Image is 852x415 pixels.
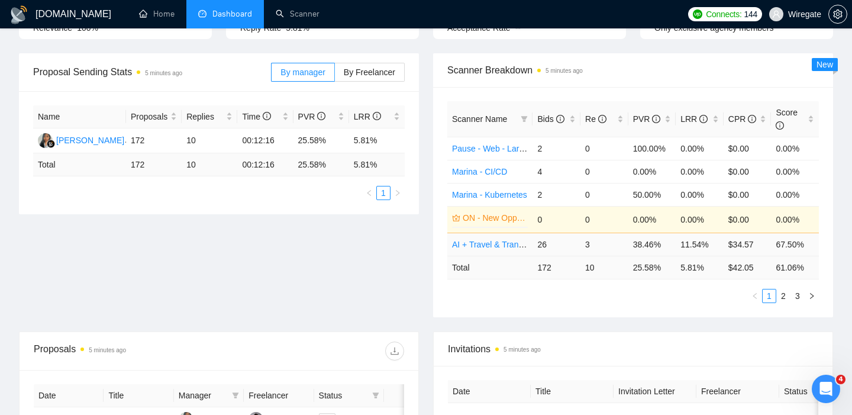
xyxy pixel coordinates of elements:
[771,206,819,233] td: 0.00%
[230,387,241,404] span: filter
[38,133,53,148] img: GA
[182,128,237,153] td: 10
[33,105,126,128] th: Name
[771,183,819,206] td: 0.00%
[385,342,404,361] button: download
[56,134,124,147] div: [PERSON_NAME]
[394,189,401,197] span: right
[377,186,390,200] a: 1
[452,240,555,249] a: AI + Travel & Transportation
[585,114,606,124] span: Re
[724,183,772,206] td: $0.00
[447,63,819,78] span: Scanner Breakdown
[126,153,182,176] td: 172
[633,114,661,124] span: PVR
[724,256,772,279] td: $ 42.05
[293,128,349,153] td: 25.58%
[33,65,271,79] span: Proposal Sending Stats
[628,233,676,256] td: 38.46%
[654,23,774,33] span: Only exclusive agency members
[212,9,252,19] span: Dashboard
[237,128,293,153] td: 00:12:16
[276,9,319,19] a: searchScanner
[179,389,227,402] span: Manager
[828,5,847,24] button: setting
[33,153,126,176] td: Total
[790,289,805,303] li: 3
[344,67,395,77] span: By Freelancer
[448,380,531,403] th: Date
[763,289,776,303] a: 1
[263,112,271,120] span: info-circle
[728,114,756,124] span: CPR
[452,214,460,222] span: crown
[131,110,168,123] span: Proposals
[38,135,124,144] a: GA[PERSON_NAME]
[242,112,270,121] span: Time
[580,137,628,160] td: 0
[362,186,376,200] li: Previous Page
[676,183,724,206] td: 0.00%
[772,10,780,18] span: user
[652,115,660,123] span: info-circle
[452,190,527,200] a: Marina - Kubernetes
[126,128,182,153] td: 172
[805,289,819,303] button: right
[186,110,224,123] span: Replies
[537,114,564,124] span: Bids
[836,375,845,384] span: 4
[532,160,580,183] td: 4
[298,112,326,121] span: PVR
[240,23,281,33] span: Reply Rate
[628,256,676,279] td: 25.58 %
[776,108,798,130] span: Score
[777,289,790,303] a: 2
[34,384,104,407] th: Date
[696,380,779,403] th: Freelancer
[504,346,541,353] time: 5 minutes ago
[34,342,219,361] div: Proposals
[532,256,580,279] td: 172
[280,67,325,77] span: By manager
[828,9,847,19] a: setting
[724,137,772,160] td: $0.00
[580,206,628,233] td: 0
[676,233,724,256] td: 11.54%
[390,186,405,200] li: Next Page
[232,392,239,399] span: filter
[354,112,381,121] span: LRR
[556,115,564,123] span: info-circle
[693,9,702,19] img: upwork-logo.png
[448,342,818,356] span: Invitations
[628,183,676,206] td: 50.00%
[376,186,390,200] li: 1
[532,183,580,206] td: 2
[33,23,72,33] span: Relevance
[77,23,98,33] span: 100%
[771,256,819,279] td: 61.06 %
[724,233,772,256] td: $34.57
[748,289,762,303] button: left
[598,115,606,123] span: info-circle
[317,112,325,120] span: info-circle
[370,387,382,404] span: filter
[198,9,206,18] span: dashboard
[771,233,819,256] td: 67.50%
[676,256,724,279] td: 5.81 %
[349,153,405,176] td: 5.81 %
[463,211,525,224] a: ON - New Opportunities
[628,160,676,183] td: 0.00%
[362,186,376,200] button: left
[676,206,724,233] td: 0.00%
[319,389,367,402] span: Status
[706,8,741,21] span: Connects:
[182,153,237,176] td: 10
[680,114,708,124] span: LRR
[349,128,405,153] td: 5.81%
[518,110,530,128] span: filter
[699,115,708,123] span: info-circle
[580,256,628,279] td: 10
[748,115,756,123] span: info-circle
[771,160,819,183] td: 0.00%
[521,115,528,123] span: filter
